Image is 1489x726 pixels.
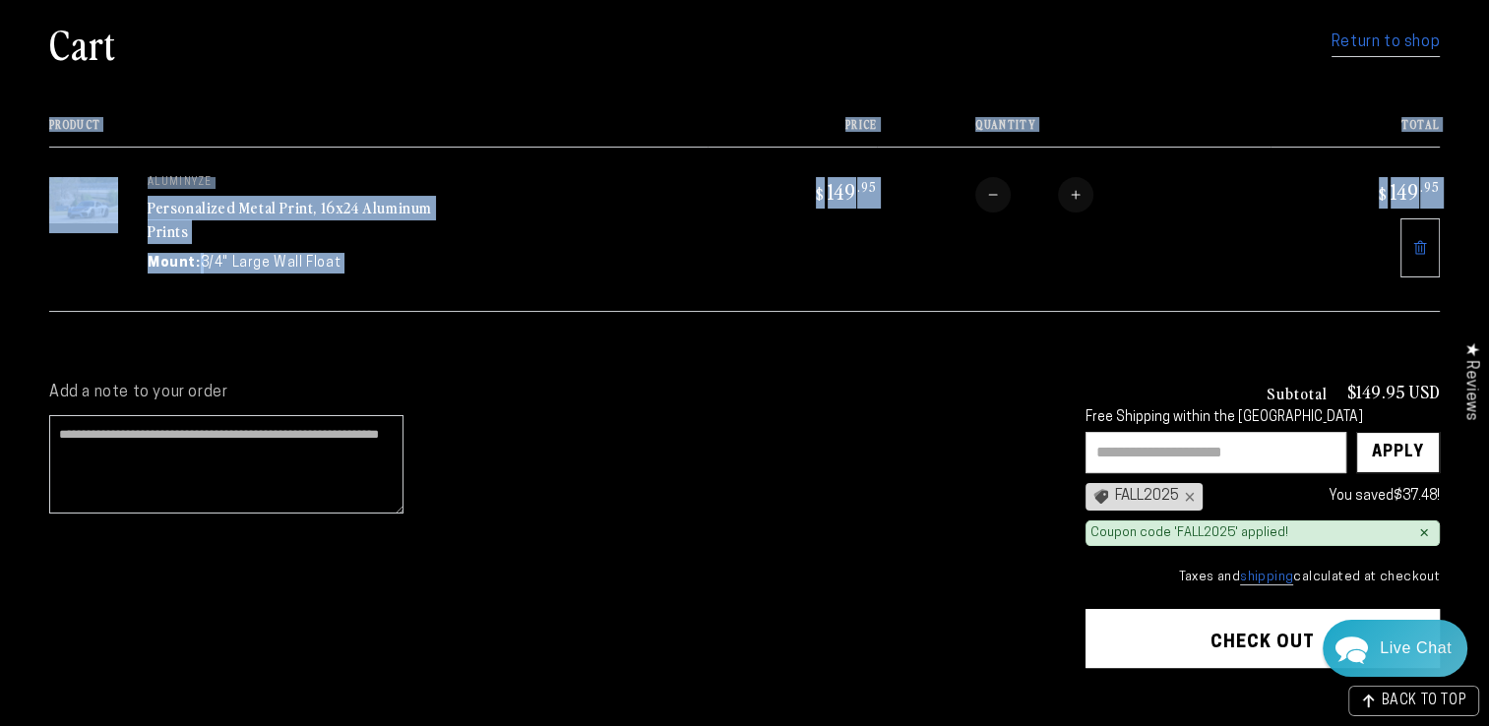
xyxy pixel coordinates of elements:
span: $ [1379,184,1388,204]
div: Coupon code 'FALL2025' applied! [1090,525,1288,542]
div: Click to open Judge.me floating reviews tab [1452,327,1489,436]
th: Quantity [877,118,1270,147]
div: × [1419,525,1429,541]
button: Check out [1086,609,1440,668]
p: aluminyze [148,177,443,189]
div: You saved ! [1212,484,1440,509]
th: Product [49,118,708,147]
h1: Cart [49,18,116,69]
span: $ [816,184,825,204]
label: Add a note to your order [49,383,1046,403]
a: Remove 16"x24" Rectangle White Glossy Aluminyzed Photo [1400,218,1440,277]
div: Free Shipping within the [GEOGRAPHIC_DATA] [1086,410,1440,427]
span: $37.48 [1394,489,1437,504]
div: FALL2025 [1086,483,1203,511]
h3: Subtotal [1266,385,1327,400]
sup: .95 [1420,178,1440,195]
span: BACK TO TOP [1381,695,1466,708]
small: Taxes and calculated at checkout [1086,568,1440,587]
div: Apply [1372,433,1424,472]
a: Personalized Metal Print, 16x24 Aluminum Prints [148,196,432,243]
div: Chat widget toggle [1323,620,1467,677]
a: Return to shop [1332,29,1440,57]
dt: Mount: [148,253,201,273]
div: × [1179,489,1195,505]
dd: 3/4" Large Wall Float [201,253,341,273]
th: Price [708,118,877,147]
input: Quantity for Personalized Metal Print, 16x24 Aluminum Prints [1011,177,1058,212]
bdi: 149 [813,177,877,205]
sup: .95 [857,178,877,195]
div: Contact Us Directly [1380,620,1452,677]
img: 16"x24" Rectangle White Glossy Aluminyzed Photo [49,177,118,223]
bdi: 149 [1376,177,1440,205]
th: Total [1271,118,1440,147]
p: $149.95 USD [1346,383,1440,400]
a: shipping [1240,571,1293,585]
